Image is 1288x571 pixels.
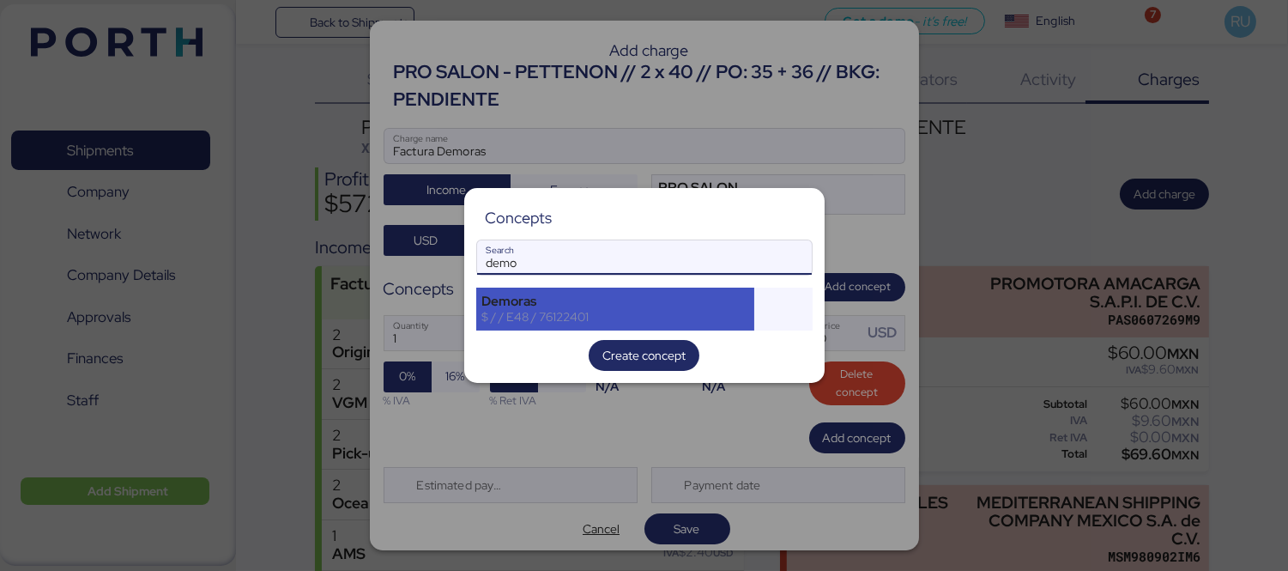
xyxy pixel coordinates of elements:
input: Search [477,240,812,275]
div: $ / / E48 / 76122401 [482,309,749,325]
div: Concepts [485,210,552,226]
button: Create concept [589,340,699,371]
div: Demoras [482,294,749,309]
span: Create concept [602,345,686,366]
